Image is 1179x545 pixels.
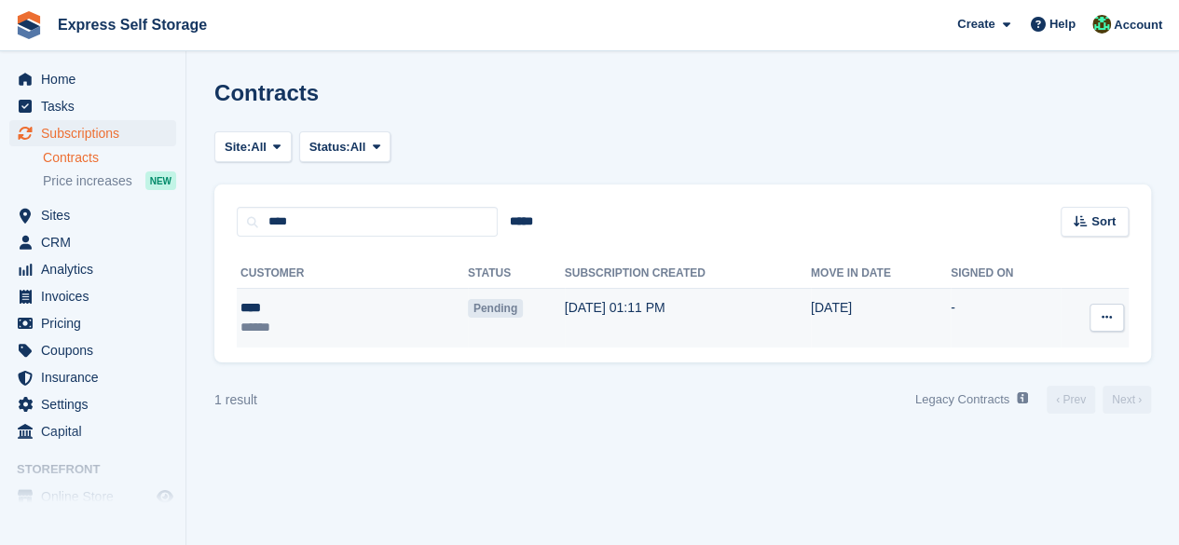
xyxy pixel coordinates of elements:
[43,172,132,190] span: Price increases
[9,484,176,510] a: menu
[9,93,176,119] a: menu
[41,93,153,119] span: Tasks
[50,9,214,40] a: Express Self Storage
[9,364,176,390] a: menu
[17,460,185,479] span: Storefront
[9,310,176,336] a: menu
[225,138,251,157] span: Site:
[565,259,811,289] th: Subscription created
[43,149,176,167] a: Contracts
[350,138,366,157] span: All
[41,256,153,282] span: Analytics
[468,259,565,289] th: Status
[811,289,951,347] td: [DATE]
[41,310,153,336] span: Pricing
[15,11,43,39] img: stora-icon-8386f47178a22dfd0bd8f6a31ec36ba5ce8667c1dd55bd0f319d3a0aa187defe.svg
[957,15,994,34] span: Create
[41,283,153,309] span: Invoices
[9,337,176,363] a: menu
[1091,212,1116,231] span: Sort
[1017,392,1028,403] img: icon-info-grey-7440780725fd019a000dd9b08b2336e03edf1995a4989e88bcd33f0948082b44.svg
[1049,15,1076,34] span: Help
[9,66,176,92] a: menu
[41,120,153,146] span: Subscriptions
[1092,15,1111,34] img: Shakiyra Davis
[154,485,176,508] a: Preview store
[237,259,468,289] th: Customer
[145,171,176,190] div: NEW
[41,337,153,363] span: Coupons
[299,131,391,162] button: Status: All
[811,259,951,289] th: Move in date
[951,289,1061,347] td: -
[9,391,176,417] a: menu
[9,418,176,444] a: menu
[908,385,1155,416] nav: Page
[468,299,523,318] span: Pending
[565,289,811,347] td: [DATE] 01:11 PM
[214,131,292,162] button: Site: All
[251,138,267,157] span: All
[41,202,153,228] span: Sites
[1114,16,1162,34] span: Account
[9,202,176,228] a: menu
[1103,386,1151,414] a: Next
[9,120,176,146] a: menu
[9,229,176,255] a: menu
[41,484,153,510] span: Online Store
[951,259,1061,289] th: Signed on
[1047,386,1095,414] a: Previous
[41,364,153,390] span: Insurance
[41,66,153,92] span: Home
[43,170,176,191] a: Price increases NEW
[915,390,1009,409] p: Legacy Contracts
[214,390,257,410] div: 1 result
[214,80,319,105] h1: Contracts
[41,229,153,255] span: CRM
[41,391,153,417] span: Settings
[9,256,176,282] a: menu
[41,418,153,444] span: Capital
[9,283,176,309] a: menu
[309,138,350,157] span: Status:
[908,385,1035,416] a: Legacy Contracts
